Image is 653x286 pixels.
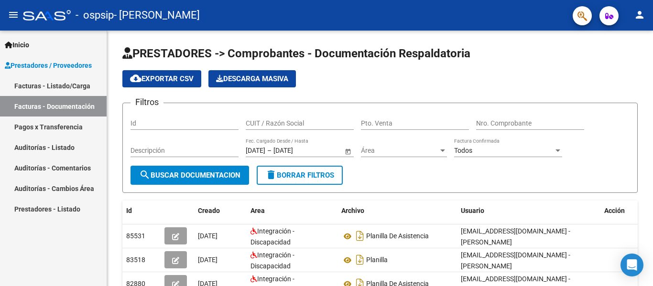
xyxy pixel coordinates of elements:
span: Area [250,207,265,214]
span: [EMAIL_ADDRESS][DOMAIN_NAME] - [PERSON_NAME] [461,251,570,270]
span: Id [126,207,132,214]
span: Integración - Discapacidad [250,227,294,246]
span: Descarga Masiva [216,74,288,83]
button: Descarga Masiva [208,70,296,87]
datatable-header-cell: Area [247,201,337,221]
div: Open Intercom Messenger [620,254,643,276]
span: Inicio [5,40,29,50]
mat-icon: cloud_download [130,73,141,84]
span: [DATE] [198,232,218,240]
i: Descargar documento [354,252,366,267]
mat-icon: menu [8,9,19,21]
span: 83518 [126,256,145,264]
span: Creado [198,207,220,214]
span: - [PERSON_NAME] [114,5,200,26]
app-download-masive: Descarga masiva de comprobantes (adjuntos) [208,70,296,87]
button: Open calendar [343,146,353,156]
span: Integración - Discapacidad [250,251,294,270]
span: [EMAIL_ADDRESS][DOMAIN_NAME] - [PERSON_NAME] [461,227,570,246]
span: Archivo [341,207,364,214]
span: Buscar Documentacion [139,171,240,180]
datatable-header-cell: Usuario [457,201,600,221]
button: Buscar Documentacion [131,166,249,185]
i: Descargar documento [354,228,366,244]
span: Planilla De Asistencia [366,233,429,240]
span: Prestadores / Proveedores [5,60,92,71]
datatable-header-cell: Archivo [337,201,457,221]
datatable-header-cell: Acción [600,201,648,221]
span: PRESTADORES -> Comprobantes - Documentación Respaldatoria [122,47,470,60]
datatable-header-cell: Creado [194,201,247,221]
input: Fecha inicio [246,147,265,155]
span: Usuario [461,207,484,214]
mat-icon: delete [265,169,277,180]
mat-icon: search [139,169,151,180]
span: Todos [454,147,472,154]
span: 85531 [126,232,145,240]
mat-icon: person [634,9,645,21]
span: Planilla [366,256,388,264]
input: Fecha fin [273,147,320,155]
span: Área [361,147,438,155]
span: – [267,147,272,155]
span: Acción [604,207,625,214]
span: - ospsip [76,5,114,26]
button: Exportar CSV [122,70,201,87]
span: Exportar CSV [130,74,194,83]
h3: Filtros [131,95,163,109]
span: [DATE] [198,256,218,264]
span: Borrar Filtros [265,171,334,180]
datatable-header-cell: Id [122,201,161,221]
button: Borrar Filtros [257,166,343,185]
